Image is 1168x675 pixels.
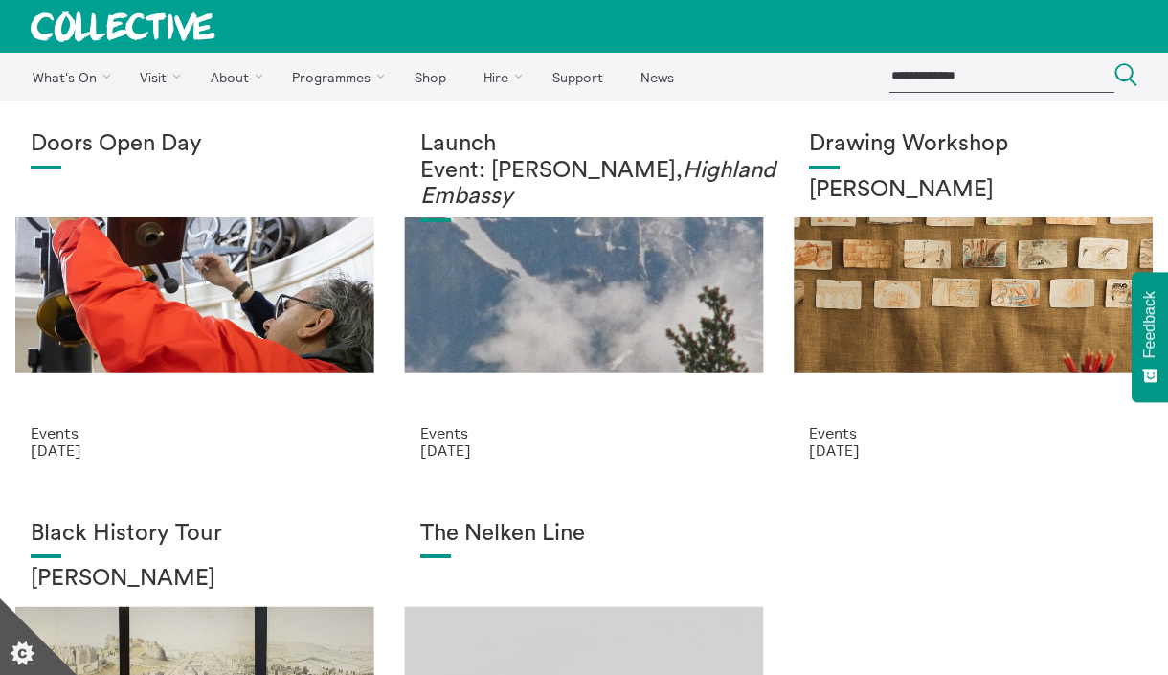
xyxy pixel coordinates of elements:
h1: Black History Tour [31,521,359,548]
p: Events [31,424,359,441]
em: Highland Embassy [420,159,775,209]
p: Events [809,424,1137,441]
p: [DATE] [420,441,749,459]
p: [DATE] [31,441,359,459]
a: What's On [15,53,120,101]
h1: Doors Open Day [31,131,359,158]
h1: Launch Event: [PERSON_NAME], [420,131,749,211]
span: Feedback [1141,291,1158,358]
a: Programmes [276,53,394,101]
a: News [623,53,690,101]
p: Events [420,424,749,441]
h2: [PERSON_NAME] [809,177,1137,204]
a: Visit [124,53,191,101]
h1: The Nelken Line [420,521,749,548]
a: Solar wheels 17 Launch Event: [PERSON_NAME],Highland Embassy Events [DATE] [390,101,779,490]
h2: [PERSON_NAME] [31,566,359,593]
button: Feedback - Show survey [1132,272,1168,402]
a: Shop [397,53,462,101]
h1: Drawing Workshop [809,131,1137,158]
a: Support [535,53,619,101]
p: [DATE] [809,441,1137,459]
a: About [193,53,272,101]
a: Annie Lord Drawing Workshop [PERSON_NAME] Events [DATE] [778,101,1168,490]
a: Hire [467,53,532,101]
